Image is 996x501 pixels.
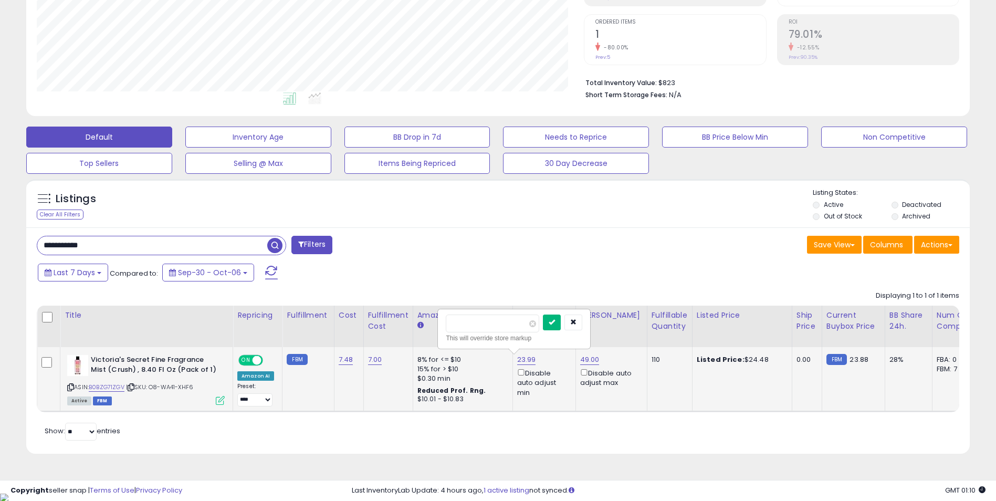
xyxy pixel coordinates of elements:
div: Displaying 1 to 1 of 1 items [876,291,959,301]
b: Victoria's Secret Fine Fragrance Mist (Crush) , 8.40 Fl Oz (Pack of 1) [91,355,218,377]
div: [PERSON_NAME] [580,310,643,321]
div: Listed Price [697,310,788,321]
span: Compared to: [110,268,158,278]
span: 2025-10-14 01:10 GMT [945,485,985,495]
span: Columns [870,239,903,250]
div: seller snap | | [11,486,182,496]
strong: Copyright [11,485,49,495]
div: Disable auto adjust min [517,367,568,398]
b: Reduced Prof. Rng. [417,386,486,395]
span: ROI [789,19,959,25]
span: | SKU: O8-WA41-XHF6 [126,383,193,391]
span: Show: entries [45,426,120,436]
div: Fulfillable Quantity [652,310,688,332]
span: OFF [261,356,278,365]
button: Save View [807,236,862,254]
b: Listed Price: [697,354,745,364]
button: Inventory Age [185,127,331,148]
h2: 1 [595,28,766,43]
div: Preset: [237,383,274,406]
div: Ship Price [796,310,817,332]
span: Last 7 Days [54,267,95,278]
div: This will override store markup [446,333,582,343]
a: Terms of Use [90,485,134,495]
button: Non Competitive [821,127,967,148]
h2: 79.01% [789,28,959,43]
label: Out of Stock [824,212,862,221]
div: Current Buybox Price [826,310,880,332]
button: BB Price Below Min [662,127,808,148]
a: 7.48 [339,354,353,365]
button: Needs to Reprice [503,127,649,148]
button: Selling @ Max [185,153,331,174]
b: Total Inventory Value: [585,78,657,87]
button: Actions [914,236,959,254]
span: Ordered Items [595,19,766,25]
small: FBM [287,354,307,365]
div: Repricing [237,310,278,321]
li: $823 [585,76,951,88]
div: Num of Comp. [937,310,975,332]
div: Clear All Filters [37,210,83,220]
span: ON [239,356,253,365]
span: N/A [669,90,682,100]
button: Filters [291,236,332,254]
div: $10.01 - $10.83 [417,395,505,404]
p: Listing States: [813,188,970,198]
div: Fulfillment [287,310,329,321]
div: Amazon Fees [417,310,508,321]
div: 15% for > $10 [417,364,505,374]
button: Sep-30 - Oct-06 [162,264,254,281]
a: Privacy Policy [136,485,182,495]
a: 1 active listing [484,485,529,495]
div: Disable auto adjust max [580,367,639,388]
button: Last 7 Days [38,264,108,281]
span: 23.88 [850,354,868,364]
button: Default [26,127,172,148]
div: Title [65,310,228,321]
label: Archived [902,212,930,221]
div: $24.48 [697,355,784,364]
button: BB Drop in 7d [344,127,490,148]
button: Top Sellers [26,153,172,174]
div: Amazon AI [237,371,274,381]
small: -12.55% [793,44,820,51]
div: Fulfillment Cost [368,310,408,332]
div: Cost [339,310,359,321]
div: 8% for <= $10 [417,355,505,364]
div: 110 [652,355,684,364]
button: Columns [863,236,913,254]
label: Deactivated [902,200,941,209]
label: Active [824,200,843,209]
div: $0.30 min [417,374,505,383]
img: 31FDt5lRPpL._SL40_.jpg [67,355,88,376]
div: 28% [889,355,924,364]
a: 49.00 [580,354,600,365]
div: FBA: 0 [937,355,971,364]
div: ASIN: [67,355,225,404]
button: Items Being Repriced [344,153,490,174]
small: Prev: 5 [595,54,610,60]
h5: Listings [56,192,96,206]
small: Amazon Fees. [417,321,424,330]
span: FBM [93,396,112,405]
a: 23.99 [517,354,536,365]
div: BB Share 24h. [889,310,928,332]
small: Prev: 90.35% [789,54,817,60]
span: Sep-30 - Oct-06 [178,267,241,278]
a: 7.00 [368,354,382,365]
div: 0.00 [796,355,814,364]
button: 30 Day Decrease [503,153,649,174]
span: All listings currently available for purchase on Amazon [67,396,91,405]
div: Last InventoryLab Update: 4 hours ago, not synced. [352,486,985,496]
div: FBM: 7 [937,364,971,374]
small: -80.00% [600,44,628,51]
a: B0BZG71ZGV [89,383,124,392]
small: FBM [826,354,847,365]
b: Short Term Storage Fees: [585,90,667,99]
